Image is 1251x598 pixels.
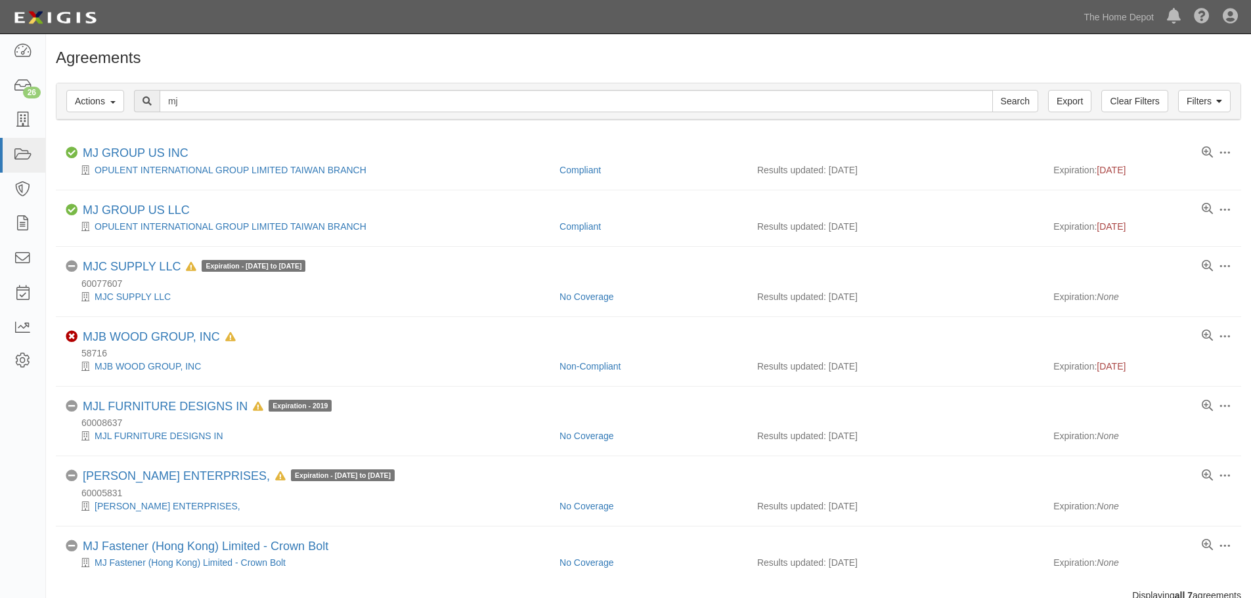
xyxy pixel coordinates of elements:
[1048,90,1091,112] a: Export
[1202,261,1213,272] a: View results summary
[95,361,201,372] a: MJB WOOD GROUP, INC
[83,469,270,482] a: [PERSON_NAME] ENTERPRISES,
[1194,9,1210,25] i: Help Center - Complianz
[1097,431,1118,441] em: None
[1202,147,1213,159] a: View results summary
[757,290,1034,303] div: Results updated: [DATE]
[83,400,332,414] div: MJL FURNITURE DESIGNS IN
[160,90,993,112] input: Search
[83,330,220,343] a: MJB WOOD GROUP, INC
[1053,360,1231,373] div: Expiration:
[66,416,1241,429] div: 60008637
[560,291,614,302] a: No Coverage
[225,333,236,342] i: In Default since 04/22/2024
[202,260,305,272] span: Expiration - [DATE] to [DATE]
[560,501,614,511] a: No Coverage
[1101,90,1168,112] a: Clear Filters
[66,556,550,569] div: MJ Fastener (Hong Kong) Limited - Crown Bolt
[83,260,305,274] div: MJC SUPPLY LLC
[83,540,328,554] div: MJ Fastener (Hong Kong) Limited - Crown Bolt
[757,429,1034,442] div: Results updated: [DATE]
[560,431,614,441] a: No Coverage
[66,277,1241,290] div: 60077607
[1202,203,1213,215] a: View results summary
[66,163,550,177] div: OPULENT INTERNATIONAL GROUP LIMITED TAIWAN BRANCH
[83,260,181,273] a: MJC SUPPLY LLC
[560,221,601,232] a: Compliant
[66,204,77,216] i: Compliant
[1202,400,1213,412] a: View results summary
[95,165,366,175] a: OPULENT INTERNATIONAL GROUP LIMITED TAIWAN BRANCH
[269,400,332,412] span: Expiration - 2019
[83,540,328,553] a: MJ Fastener (Hong Kong) Limited - Crown Bolt
[1053,220,1231,233] div: Expiration:
[1097,165,1126,175] span: [DATE]
[66,500,550,513] div: MJ ROBERTS ENTERPRISES,
[95,501,240,511] a: [PERSON_NAME] ENTERPRISES,
[66,470,77,482] i: No Coverage
[75,96,105,106] span: Actions
[757,556,1034,569] div: Results updated: [DATE]
[83,203,190,217] a: MJ GROUP US LLC
[757,220,1034,233] div: Results updated: [DATE]
[66,347,1241,360] div: 58716
[66,261,77,272] i: No Coverage
[560,165,601,175] a: Compliant
[66,400,77,412] i: No Coverage
[1097,557,1118,568] em: None
[56,49,1241,66] h1: Agreements
[757,360,1034,373] div: Results updated: [DATE]
[83,400,248,413] a: MJL FURNITURE DESIGNS IN
[1053,556,1231,569] div: Expiration:
[1097,501,1118,511] em: None
[1053,429,1231,442] div: Expiration:
[95,291,171,302] a: MJC SUPPLY LLC
[1178,90,1231,112] a: Filters
[66,220,550,233] div: OPULENT INTERNATIONAL GROUP LIMITED TAIWAN BRANCH
[1053,163,1231,177] div: Expiration:
[757,163,1034,177] div: Results updated: [DATE]
[83,469,395,484] div: MJ ROBERTS ENTERPRISES,
[1053,500,1231,513] div: Expiration:
[83,203,190,218] div: MJ GROUP US LLC
[186,263,196,272] i: In Default since 11/20/2023
[95,557,286,568] a: MJ Fastener (Hong Kong) Limited - Crown Bolt
[95,431,223,441] a: MJL FURNITURE DESIGNS IN
[95,221,366,232] a: OPULENT INTERNATIONAL GROUP LIMITED TAIWAN BRANCH
[10,6,100,30] img: logo-5460c22ac91f19d4615b14bd174203de0afe785f0fc80cf4dbbc73dc1793850b.png
[83,330,236,345] div: MJB WOOD GROUP, INC
[1097,291,1118,302] em: None
[992,90,1038,112] input: Search
[1202,330,1213,342] a: View results summary
[560,557,614,568] a: No Coverage
[83,146,188,160] a: MJ GROUP US INC
[66,486,1241,500] div: 60005831
[23,87,41,98] div: 26
[66,147,77,159] i: Compliant
[1053,290,1231,303] div: Expiration:
[1097,361,1126,372] span: [DATE]
[275,472,286,481] i: In Default since 11/20/2023
[1202,470,1213,482] a: View results summary
[66,331,77,343] i: Non-Compliant
[83,146,188,161] div: MJ GROUP US INC
[1077,4,1160,30] a: The Home Depot
[66,290,550,303] div: MJC SUPPLY LLC
[291,469,395,481] span: Expiration - [DATE] to [DATE]
[1097,221,1126,232] span: [DATE]
[253,402,263,412] i: In Default since 10/26/2023
[66,540,77,552] i: No Coverage
[66,429,550,442] div: MJL FURNITURE DESIGNS IN
[66,90,124,112] button: Actions
[66,360,550,373] div: MJB WOOD GROUP, INC
[757,500,1034,513] div: Results updated: [DATE]
[560,361,621,372] a: Non-Compliant
[1202,540,1213,551] a: View results summary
